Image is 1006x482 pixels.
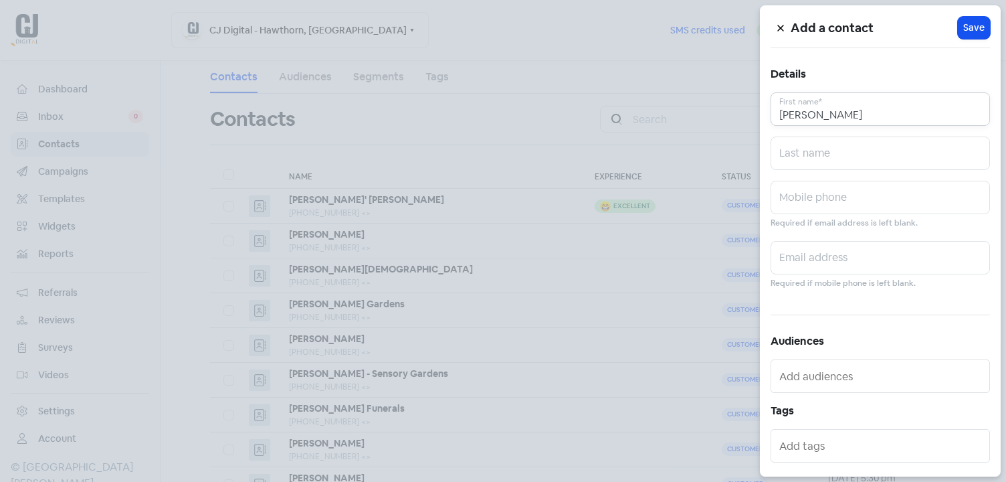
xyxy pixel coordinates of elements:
[771,241,990,274] input: Email address
[771,277,916,290] small: Required if mobile phone is left blank.
[958,17,990,39] button: Save
[771,92,990,126] input: First name
[771,401,990,421] h5: Tags
[771,331,990,351] h5: Audiences
[771,217,918,230] small: Required if email address is left blank.
[779,435,984,457] input: Add tags
[963,21,985,35] span: Save
[791,18,958,38] h5: Add a contact
[779,366,984,387] input: Add audiences
[771,137,990,170] input: Last name
[771,64,990,84] h5: Details
[771,181,990,214] input: Mobile phone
